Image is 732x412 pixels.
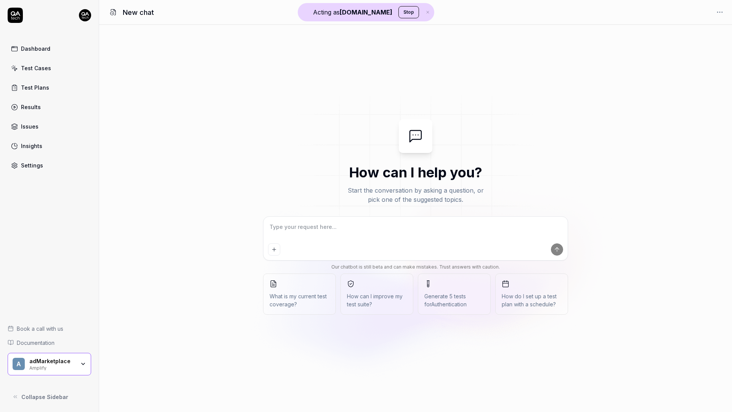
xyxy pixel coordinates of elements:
[340,274,413,315] button: How can I improve my test suite?
[502,292,562,308] span: How do I set up a test plan with a schedule?
[347,292,407,308] span: How can I improve my test suite?
[8,61,91,76] a: Test Cases
[21,142,42,150] div: Insights
[21,122,39,130] div: Issues
[79,9,91,21] img: 7ccf6c19-61ad-4a6c-8811-018b02a1b829.jpg
[8,158,91,173] a: Settings
[17,339,55,347] span: Documentation
[29,364,75,370] div: Amplify
[8,119,91,134] a: Issues
[8,389,91,404] button: Collapse Sidebar
[8,41,91,56] a: Dashboard
[398,6,419,18] button: Stop
[263,274,336,315] button: What is my current test coverage?
[29,358,75,365] div: adMarketplace
[8,100,91,114] a: Results
[21,161,43,169] div: Settings
[21,64,51,72] div: Test Cases
[21,103,41,111] div: Results
[268,243,280,256] button: Add attachment
[13,358,25,370] span: a
[21,84,49,92] div: Test Plans
[263,264,568,270] div: Our chatbot is still beta and can make mistakes. Trust answers with caution.
[8,138,91,153] a: Insights
[8,353,91,376] button: aadMarketplaceAmplify
[495,274,568,315] button: How do I set up a test plan with a schedule?
[21,45,50,53] div: Dashboard
[21,393,68,401] span: Collapse Sidebar
[8,80,91,95] a: Test Plans
[8,339,91,347] a: Documentation
[123,7,154,18] h1: New chat
[8,325,91,333] a: Book a call with us
[270,292,329,308] span: What is my current test coverage?
[418,274,491,315] button: Generate 5 tests forAuthentication
[424,293,467,307] span: Generate 5 tests for Authentication
[17,325,63,333] span: Book a call with us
